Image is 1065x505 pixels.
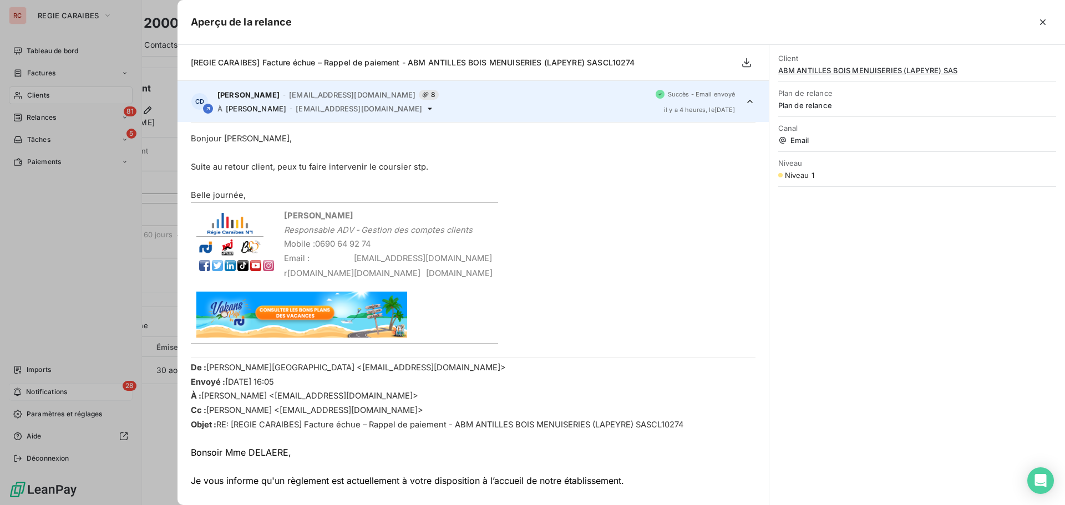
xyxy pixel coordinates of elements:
[191,162,428,172] span: Suite au retour client, peux tu faire intervenir le coursier stp.
[226,104,286,113] span: [PERSON_NAME]
[212,260,223,271] img: image003.png
[778,124,1056,132] span: Canal
[191,93,209,110] div: CD
[191,391,201,401] b: À :
[315,239,371,249] a: 0690 64 92 74
[191,58,635,67] span: [REGIE CARAIBES] Facture échue – Rappel de paiement - ABM ANTILLES BOIS MENUISERIES (LAPEYRE) SAS...
[664,106,736,113] span: il y a 4 heures , le [DATE]
[785,171,814,180] span: Niveau 1
[191,377,225,387] b: Envoyé :
[284,253,310,263] span: Email :
[1027,467,1054,494] div: Open Intercom Messenger
[296,104,422,113] span: [EMAIL_ADDRESS][DOMAIN_NAME]
[191,134,292,144] span: Bonjour [PERSON_NAME],
[196,292,407,338] img: image008.png
[191,363,683,429] span: [PERSON_NAME][GEOGRAPHIC_DATA] <[EMAIL_ADDRESS][DOMAIN_NAME]> [DATE] 16:05 [PERSON_NAME] <[EMAIL_...
[217,104,222,113] span: À
[196,213,263,257] img: image001.png
[284,225,473,235] span: Responsable ADV ‑ Gestion des comptes clients
[668,91,736,98] span: Succès - Email envoyé
[778,54,1056,63] span: Client
[225,260,236,271] img: image004.png
[778,66,1056,75] span: ABM ANTILLES BOIS MENUISERIES (LAPEYRE) SAS
[191,363,206,373] span: De :
[778,89,1056,98] span: Plan de relance
[289,90,415,99] span: [EMAIL_ADDRESS][DOMAIN_NAME]
[191,420,216,430] b: Objet :
[778,101,1056,110] span: Plan de relance
[283,91,286,98] span: -
[354,253,492,263] a: [EMAIL_ADDRESS][DOMAIN_NAME]
[284,268,287,278] span: r
[237,260,248,271] img: image005.png
[284,239,315,249] span: Mobile :
[426,268,493,278] span: [DOMAIN_NAME]
[290,105,292,112] span: -
[191,190,246,200] span: Belle journée,
[191,475,624,486] span: Je vous informe qu'un règlement est actuellement à votre disposition à l’accueil de notre établis...
[263,260,274,271] img: image007.png
[354,268,420,278] a: [DOMAIN_NAME]
[199,260,210,271] img: image002.png
[191,405,206,415] b: Cc :
[419,90,439,100] span: 8
[778,159,1056,167] span: Niveau
[191,14,292,30] h5: Aperçu de la relance
[287,268,354,278] a: [DOMAIN_NAME]
[284,211,353,221] span: [PERSON_NAME]
[778,136,1056,145] span: Email
[191,447,291,458] span: Bonsoir Mme DELAERE,
[250,260,261,271] img: image006.png
[217,90,280,99] span: [PERSON_NAME]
